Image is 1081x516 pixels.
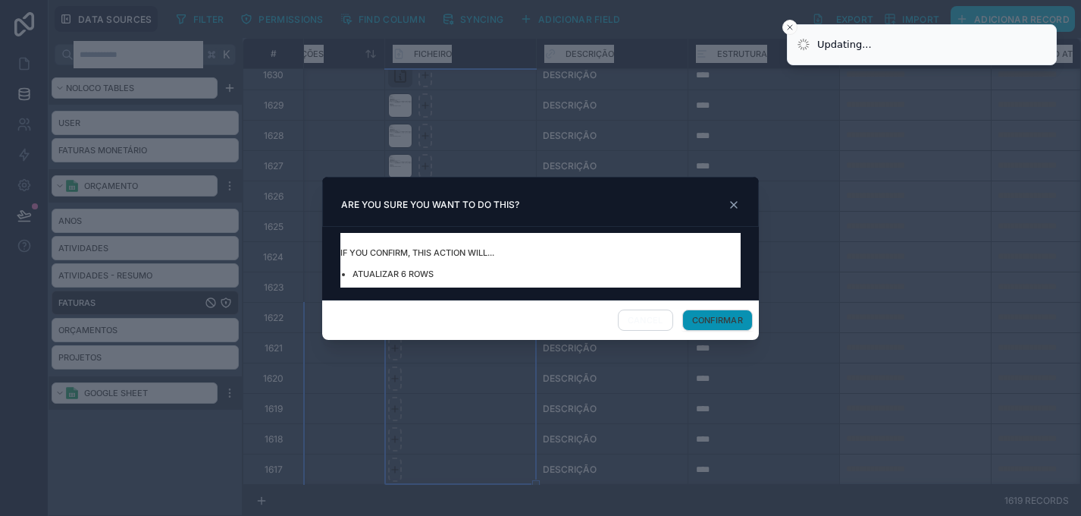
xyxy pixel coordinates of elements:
[817,37,872,52] div: Updating...
[352,266,741,282] li: Atualizar 6 rows
[340,245,741,260] span: If you confirm, this action will...
[782,20,797,35] button: Close toast
[341,196,519,214] h3: Are you sure you want to do this?
[682,310,753,331] button: Confirmar
[618,310,673,331] button: Cancel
